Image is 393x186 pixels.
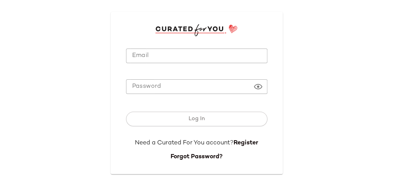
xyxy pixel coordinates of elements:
a: Forgot Password? [171,154,222,160]
button: Log In [126,112,267,126]
span: Log In [188,116,205,122]
span: Need a Curated For You account? [135,140,234,146]
img: cfy_login_logo.DGdB1djN.svg [155,24,238,36]
a: Register [234,140,258,146]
